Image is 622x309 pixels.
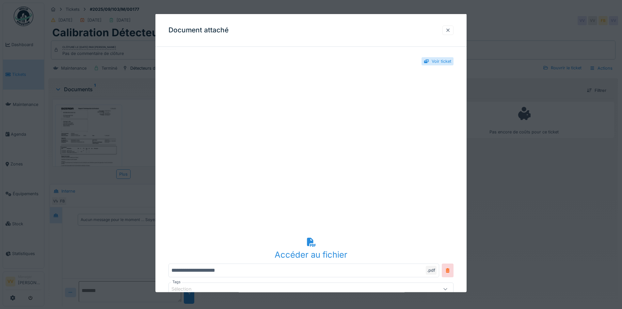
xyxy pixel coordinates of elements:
div: .pdf [426,266,437,275]
div: Voir ticket [432,58,451,64]
div: Sélection [171,285,201,293]
div: Accéder au fichier [168,248,454,261]
label: Tags [171,279,182,285]
h3: Document attaché [168,26,229,34]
